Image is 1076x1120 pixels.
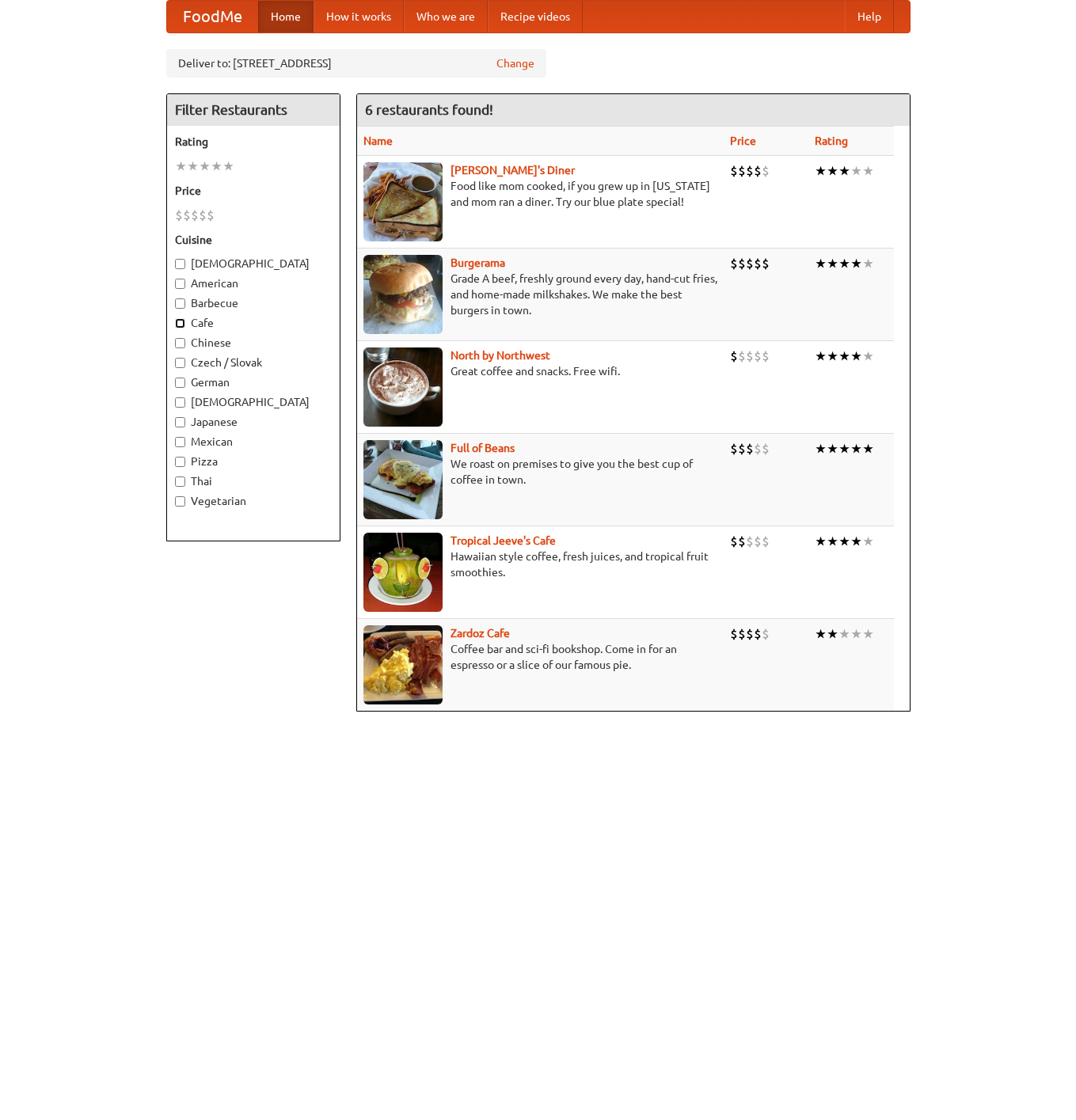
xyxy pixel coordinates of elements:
[175,207,183,224] li: $
[862,625,874,643] li: ★
[363,456,717,488] p: We roast on premises to give you the best cup of coffee in town.
[175,232,332,248] h5: Cuisine
[850,162,862,180] li: ★
[862,347,874,365] li: ★
[762,347,770,365] li: $
[363,255,443,334] img: burgerama.jpg
[730,347,738,365] li: $
[175,374,332,390] label: German
[175,397,185,408] input: [DEMOGRAPHIC_DATA]
[167,94,340,126] h4: Filter Restaurants
[451,627,510,640] a: Zardoz Cafe
[363,549,717,580] p: Hawaiian style coffee, fresh juices, and tropical fruit smoothies.
[827,533,838,550] li: ★
[404,1,488,32] a: Who we are
[187,158,199,175] li: ★
[730,135,756,147] a: Price
[496,55,534,71] a: Change
[754,533,762,550] li: $
[815,162,827,180] li: ★
[175,434,332,450] label: Mexican
[838,347,850,365] li: ★
[762,533,770,550] li: $
[730,625,738,643] li: $
[363,271,717,318] p: Grade A beef, freshly ground every day, hand-cut fries, and home-made milkshakes. We make the bes...
[738,440,746,457] li: $
[175,338,185,348] input: Chinese
[363,625,443,704] img: zardoz.jpg
[175,158,187,175] li: ★
[746,255,754,272] li: $
[815,625,827,643] li: ★
[363,135,393,147] a: Name
[167,1,258,32] a: FoodMe
[754,625,762,643] li: $
[730,533,738,550] li: $
[175,355,332,370] label: Czech / Slovak
[175,476,185,487] input: Thai
[746,162,754,180] li: $
[815,135,848,147] a: Rating
[815,347,827,365] li: ★
[363,347,443,427] img: north.jpg
[451,164,575,177] a: [PERSON_NAME]'s Diner
[730,255,738,272] li: $
[754,255,762,272] li: $
[730,162,738,180] li: $
[199,158,211,175] li: ★
[838,255,850,272] li: ★
[199,207,207,224] li: $
[175,318,185,328] input: Cafe
[451,256,505,269] a: Burgerama
[845,1,894,32] a: Help
[738,533,746,550] li: $
[175,414,332,430] label: Japanese
[451,349,550,362] a: North by Northwest
[207,207,215,224] li: $
[762,255,770,272] li: $
[363,533,443,612] img: jeeves.jpg
[175,183,332,199] h5: Price
[862,255,874,272] li: ★
[175,279,185,289] input: American
[258,1,314,32] a: Home
[175,394,332,410] label: [DEMOGRAPHIC_DATA]
[827,625,838,643] li: ★
[815,255,827,272] li: ★
[175,417,185,427] input: Japanese
[175,457,185,467] input: Pizza
[850,625,862,643] li: ★
[175,275,332,291] label: American
[838,625,850,643] li: ★
[175,335,332,351] label: Chinese
[175,378,185,388] input: German
[175,473,332,489] label: Thai
[754,162,762,180] li: $
[862,162,874,180] li: ★
[183,207,191,224] li: $
[451,442,515,454] a: Full of Beans
[838,440,850,457] li: ★
[175,493,332,509] label: Vegetarian
[363,440,443,519] img: beans.jpg
[827,255,838,272] li: ★
[191,207,199,224] li: $
[175,437,185,447] input: Mexican
[746,347,754,365] li: $
[175,298,185,309] input: Barbecue
[746,625,754,643] li: $
[762,162,770,180] li: $
[815,440,827,457] li: ★
[222,158,234,175] li: ★
[451,534,556,547] a: Tropical Jeeve's Cafe
[175,454,332,469] label: Pizza
[827,162,838,180] li: ★
[850,347,862,365] li: ★
[488,1,583,32] a: Recipe videos
[365,102,493,117] ng-pluralize: 6 restaurants found!
[815,533,827,550] li: ★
